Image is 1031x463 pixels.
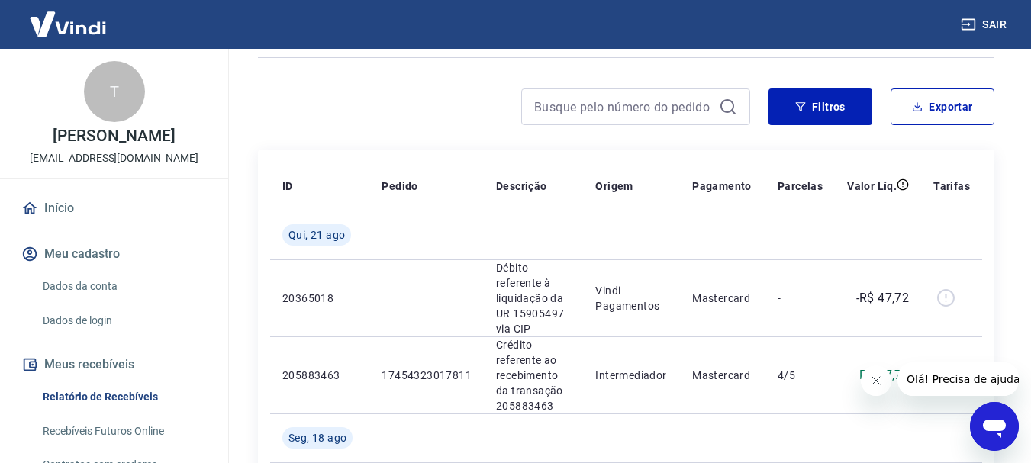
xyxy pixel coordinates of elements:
iframe: Mensagem da empresa [897,362,1019,396]
p: Débito referente à liquidação da UR 15905497 via CIP [496,260,571,336]
p: 205883463 [282,368,357,383]
p: [EMAIL_ADDRESS][DOMAIN_NAME] [30,150,198,166]
p: -R$ 47,72 [856,289,910,307]
p: 4/5 [778,368,823,383]
p: 17454323017811 [382,368,472,383]
a: Dados de login [37,305,210,336]
a: Recebíveis Futuros Online [37,416,210,447]
p: Origem [595,178,633,194]
button: Meus recebíveis [18,348,210,381]
p: Mastercard [692,368,753,383]
p: Vindi Pagamentos [595,283,668,313]
div: T [84,61,145,122]
iframe: Botão para abrir a janela de mensagens [970,402,1019,451]
p: Pedido [382,178,417,194]
p: Tarifas [933,178,970,194]
p: Mastercard [692,291,753,306]
p: 20365018 [282,291,357,306]
p: - [778,291,823,306]
p: Valor Líq. [847,178,897,194]
p: [PERSON_NAME] [53,128,175,144]
p: Pagamento [692,178,752,194]
img: Vindi [18,1,118,47]
button: Sair [958,11,1013,39]
iframe: Fechar mensagem [861,365,891,396]
p: ID [282,178,293,194]
span: Olá! Precisa de ajuda? [9,11,128,23]
button: Exportar [891,88,994,125]
input: Busque pelo número do pedido [534,95,713,118]
a: Relatório de Recebíveis [37,381,210,413]
p: Parcelas [778,178,823,194]
a: Dados da conta [37,271,210,302]
a: Início [18,191,210,225]
span: Seg, 18 ago [288,430,346,445]
span: Qui, 21 ago [288,227,345,243]
button: Filtros [768,88,872,125]
p: Intermediador [595,368,668,383]
p: Crédito referente ao recebimento da transação 205883463 [496,337,571,413]
p: Descrição [496,178,547,194]
button: Meu cadastro [18,237,210,271]
p: R$ 47,72 [859,366,909,384]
